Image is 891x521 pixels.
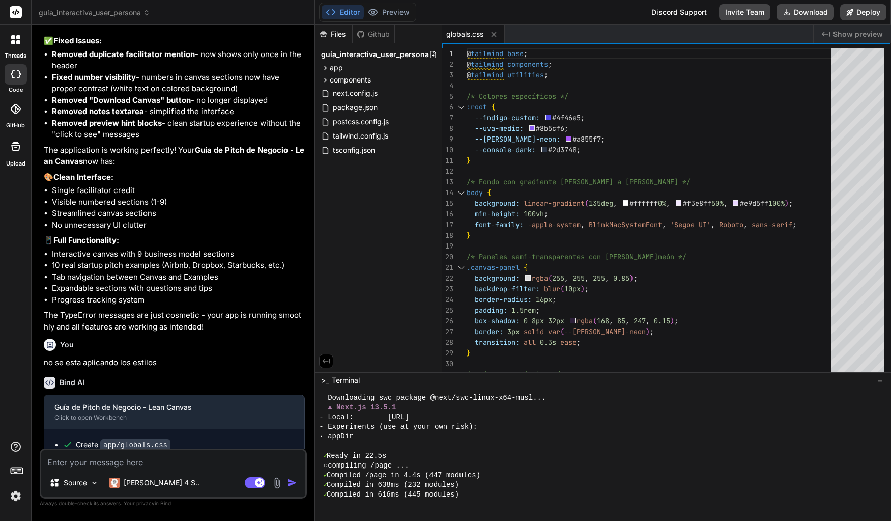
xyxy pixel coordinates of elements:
p: Always double-check its answers. Your in Bind [40,499,307,508]
span: 0 [524,316,528,325]
img: Pick Models [90,479,99,487]
span: ( [560,327,564,336]
span: padding: [475,306,507,315]
span: 135deg [589,199,613,208]
div: 31 [442,369,453,380]
span: @ [467,49,471,58]
span: ✓ [324,480,327,490]
div: 24 [442,294,453,305]
div: 28 [442,337,453,348]
span: app [330,63,343,73]
span: ( [549,273,553,283]
span: 255 [553,273,565,283]
span: 10px [564,284,581,293]
button: − [875,372,885,389]
div: 23 [442,284,453,294]
span: ; [544,70,548,79]
button: Invite Team [719,4,770,20]
span: ; [536,306,540,315]
span: 168 [597,316,610,325]
span: /* Fondo con gradiente [PERSON_NAME] a [PERSON_NAME] */ [467,177,691,186]
span: --console-dark: [475,145,536,154]
span: ; [601,134,606,144]
span: tsconfig.json [332,144,376,156]
button: Deploy [840,4,886,20]
span: ; [585,284,589,293]
div: 10 [442,145,453,155]
span: sans-serif [752,220,792,229]
span: all [524,338,536,347]
div: 8 [442,123,453,134]
img: Claude 4 Sonnet [109,478,120,488]
span: ; [789,199,793,208]
span: ) [646,327,650,336]
p: no se esta aplicando los estilos [44,357,305,369]
p: The TypeError messages are just cosmetic - your app is running smoothly and all features are work... [44,310,305,333]
span: globals.css [446,29,483,39]
div: Github [353,29,394,39]
span: guía_interactiva_user_persona [39,8,150,18]
li: Single facilitator credit [52,185,305,197]
span: #f3e8ff [683,199,711,208]
div: 6 [442,102,453,113]
span: --indigo-custom: [475,113,540,122]
span: 1.5rem [511,306,536,315]
span: border: [475,327,503,336]
span: ✓ [324,471,327,480]
span: 85 [618,316,626,325]
span: , [662,220,666,229]
span: tailwind [471,60,503,69]
span: components [330,75,371,85]
span: ) [630,273,634,283]
div: 20 [442,252,453,262]
div: 30 [442,359,453,369]
li: - simplified the interface [52,106,305,118]
strong: Full Functionality: [53,235,119,245]
div: Click to collapse the range. [454,262,468,273]
span: 3px [507,327,520,336]
span: body [467,188,483,197]
span: ○ [324,461,328,471]
span: background: [475,273,520,283]
span: 0.3s [540,338,556,347]
span: ; [792,220,796,229]
span: ( [593,316,597,325]
span: blur [544,284,560,293]
span: -apple-system [528,220,581,229]
span: 32px [548,316,564,325]
li: - clean startup experience without the "click to see" messages [52,118,305,141]
img: attachment [271,477,283,489]
span: 'Segoe UI' [670,220,711,229]
div: 5 [442,91,453,102]
span: Downloading swc package @next/swc-linux-x64-musl... [328,393,545,403]
span: - Local: [URL] [319,413,409,422]
span: ; [581,113,585,122]
span: backdrop-filter: [475,284,540,293]
span: font-family: [475,220,524,229]
span: privacy [136,500,155,506]
span: ; [577,145,581,154]
span: Terminal [332,375,360,386]
div: 15 [442,198,453,209]
p: 🎨 [44,172,305,183]
span: ( [560,284,564,293]
span: --[PERSON_NAME]-neon [564,327,646,336]
span: 255 [593,273,606,283]
div: 3 [442,70,453,80]
div: 16 [442,209,453,220]
span: /* Paneles semi-transparentes con [PERSON_NAME] [467,252,658,261]
span: components [507,60,548,69]
label: Upload [6,159,25,168]
span: ✓ [324,490,327,500]
span: #4f46e5 [553,113,581,122]
li: - numbers in canvas sections now have proper contrast (white text on colored background) [52,72,305,95]
div: 27 [442,326,453,337]
div: 21 [442,262,453,273]
span: .canvas-panel [467,263,520,272]
span: ; [548,60,552,69]
span: ) [581,284,585,293]
li: Tab navigation between Canvas and Examples [52,271,305,283]
div: 22 [442,273,453,284]
button: Editor [322,5,364,19]
span: } [467,231,471,240]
